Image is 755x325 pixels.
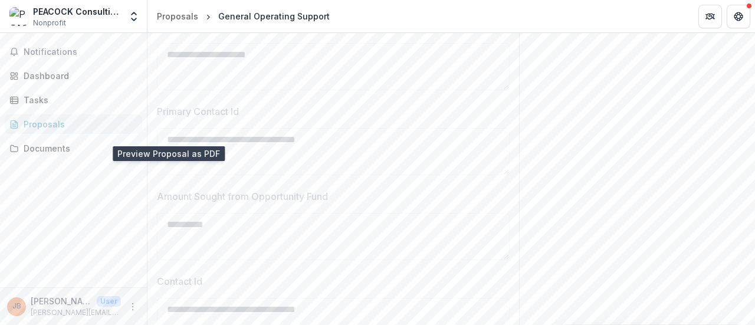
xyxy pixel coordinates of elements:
p: Contact Id [157,274,202,288]
p: [PERSON_NAME] [31,295,92,307]
div: Dashboard [24,70,133,82]
button: Partners [698,5,722,28]
a: Tasks [5,90,142,110]
button: Get Help [727,5,750,28]
div: Proposals [24,118,133,130]
p: [PERSON_NAME][EMAIL_ADDRESS][DOMAIN_NAME] [31,307,121,318]
div: General Operating Support [218,10,330,22]
p: Amount Sought from Opportunity Fund [157,189,328,203]
p: User [97,296,121,307]
span: Notifications [24,47,137,57]
p: Primary Contact Id [157,104,239,119]
div: Documents [24,142,133,155]
div: Tasks [24,94,133,106]
nav: breadcrumb [152,8,334,25]
a: Documents [5,139,142,158]
img: PEACOCK Consulting Inc [9,7,28,26]
div: Josie Badger [12,303,21,310]
span: Nonprofit [33,18,66,28]
div: Proposals [157,10,198,22]
button: Notifications [5,42,142,61]
button: Open entity switcher [126,5,142,28]
button: More [126,300,140,314]
a: Dashboard [5,66,142,86]
a: Proposals [152,8,203,25]
a: Proposals [5,114,142,134]
div: PEACOCK Consulting Inc [33,5,121,18]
